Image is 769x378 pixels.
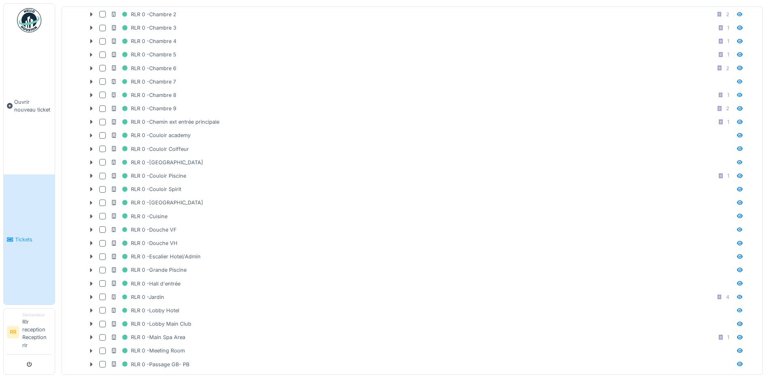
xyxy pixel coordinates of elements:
div: RLR 0 -Douche VF [111,225,177,235]
div: RLR 0 -Passage GB- PB [111,359,189,369]
div: RLR 0 -Couloir Piscine [111,171,186,181]
div: RLR 0 -Chambre 3 [111,23,176,33]
div: RLR 0 -Chambre 2 [111,9,176,19]
div: RLR 0 -Chambre 6 [111,63,176,73]
div: RLR 0 -Chambre 4 [111,36,176,46]
div: RLR 0 -Chambre 8 [111,90,176,100]
div: RLR 0 -Hall d'entrée [111,279,180,289]
img: Badge_color-CXgf-gQk.svg [17,8,41,32]
div: RLR 0 -Grande Piscine [111,265,186,275]
div: RLR 0 -Meeting Room [111,346,185,356]
div: RLR 0 -Douche VH [111,238,178,248]
div: RLR 0 -Cuisine [111,211,167,221]
span: Tickets [15,236,51,243]
div: 2 [726,64,729,72]
div: 2 [726,11,729,18]
div: RLR 0 -Chemin ext entrée principale [111,117,219,127]
div: RLR 0 -Jardin [111,292,164,302]
div: RLR 0 -Chambre 9 [111,103,176,114]
div: 1 [727,51,729,58]
div: 4 [726,293,729,301]
div: Demandeur [22,312,51,318]
li: RR [7,326,19,338]
div: RLR 0 -Chambre 7 [111,77,176,87]
div: RLR 0 -Escalier Hotel/Admin [111,251,201,262]
div: RLR 0 -Main Spa Area [111,332,185,342]
div: RLR 0 -Couloir Spirit [111,184,181,194]
div: 1 [727,172,729,180]
div: RLR 0 -[GEOGRAPHIC_DATA] [111,198,203,208]
div: RLR 0 -Lobby Hotel [111,305,179,316]
a: RR DemandeurRlr reception Reception rlr [7,312,51,354]
div: 2 [726,105,729,112]
span: Ouvrir nouveau ticket [14,98,51,114]
div: RLR 0 -Couloir academy [111,130,191,140]
li: Rlr reception Reception rlr [22,312,51,352]
a: Ouvrir nouveau ticket [4,37,55,174]
div: RLR 0 -Lobby Main Club [111,319,191,329]
div: RLR 0 -[GEOGRAPHIC_DATA] [111,157,203,168]
div: RLR 0 -Chambre 5 [111,49,176,60]
div: 1 [727,37,729,45]
div: 1 [727,333,729,341]
div: 1 [727,118,729,126]
div: RLR 0 -Couloir Coiffeur [111,144,189,154]
div: 1 [727,24,729,32]
div: 1 [727,91,729,99]
a: Tickets [4,174,55,304]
